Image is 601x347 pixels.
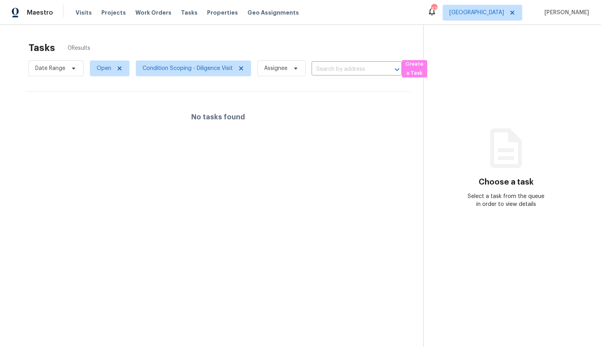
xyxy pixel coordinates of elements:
[431,5,437,13] div: 42
[29,44,55,52] h2: Tasks
[27,9,53,17] span: Maestro
[449,9,504,17] span: [GEOGRAPHIC_DATA]
[392,64,403,75] button: Open
[68,44,90,52] span: 0 Results
[207,9,238,17] span: Properties
[541,9,589,17] span: [PERSON_NAME]
[465,192,547,208] div: Select a task from the queue in order to view details
[479,178,534,186] h3: Choose a task
[247,9,299,17] span: Geo Assignments
[97,64,111,72] span: Open
[264,64,287,72] span: Assignee
[181,10,198,15] span: Tasks
[101,9,126,17] span: Projects
[312,63,380,75] input: Search by address
[135,9,171,17] span: Work Orders
[402,60,427,77] button: Create a Task
[35,64,65,72] span: Date Range
[191,113,245,121] h4: No tasks found
[406,60,423,78] span: Create a Task
[143,64,233,72] span: Condition Scoping - Diligence Visit
[76,9,92,17] span: Visits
